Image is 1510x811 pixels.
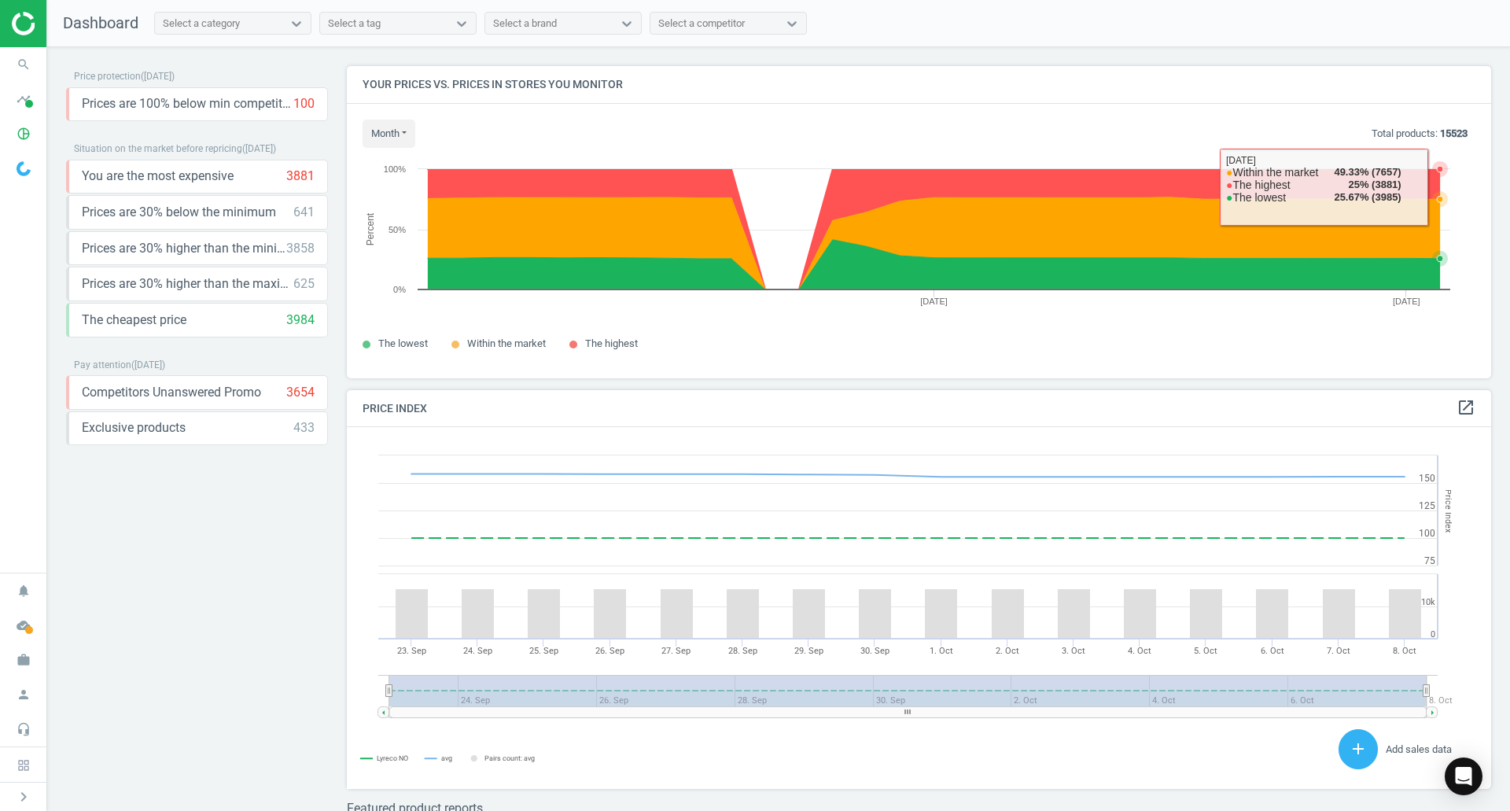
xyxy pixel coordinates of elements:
p: Total products: [1372,127,1468,141]
tspan: 7. Oct [1327,646,1350,656]
text: 150 [1419,473,1435,484]
span: Situation on the market before repricing [74,143,242,154]
div: 641 [293,204,315,221]
span: Prices are 30% higher than the maximal [82,275,293,293]
span: ( [DATE] ) [242,143,276,154]
tspan: 6. Oct [1261,646,1284,656]
div: Select a brand [493,17,557,31]
div: 433 [293,419,315,437]
div: 625 [293,275,315,293]
span: Competitors Unanswered Promo [82,384,261,401]
button: add [1339,729,1378,769]
span: Price protection [74,71,141,82]
span: Dashboard [63,13,138,32]
div: Select a competitor [658,17,745,31]
b: 15523 [1440,127,1468,139]
span: Add sales data [1386,743,1452,755]
tspan: 23. Sep [397,646,426,656]
span: Prices are 30% below the minimum [82,204,276,221]
a: open_in_new [1457,398,1475,418]
i: add [1349,739,1368,758]
i: open_in_new [1457,398,1475,417]
i: headset_mic [9,714,39,744]
div: Select a tag [328,17,381,31]
span: Exclusive products [82,419,186,437]
text: 75 [1424,555,1435,566]
tspan: [DATE] [920,297,948,306]
span: The cheapest price [82,311,186,329]
tspan: [DATE] [1393,297,1420,306]
tspan: 30. Sep [860,646,889,656]
tspan: 5. Oct [1194,646,1217,656]
tspan: 29. Sep [794,646,823,656]
i: notifications [9,576,39,606]
h4: Price Index [347,390,1491,427]
i: chevron_right [14,787,33,806]
i: cloud_done [9,610,39,640]
i: pie_chart_outlined [9,119,39,149]
div: 100 [293,95,315,112]
span: ( [DATE] ) [131,359,165,370]
img: wGWNvw8QSZomAAAAABJRU5ErkJggg== [17,161,31,176]
span: The highest [585,337,638,349]
div: Select a category [163,17,240,31]
tspan: 8. Oct [1429,695,1453,706]
div: Open Intercom Messenger [1445,758,1482,795]
div: 3881 [286,168,315,185]
tspan: Price Index [1443,489,1453,533]
text: 50% [389,225,406,234]
div: 3654 [286,384,315,401]
h4: Your prices vs. prices in stores you monitor [347,66,1491,103]
text: 0% [393,285,406,294]
img: ajHJNr6hYgQAAAAASUVORK5CYII= [12,12,123,35]
i: timeline [9,84,39,114]
tspan: avg [441,754,452,762]
tspan: 27. Sep [661,646,691,656]
tspan: Lyreco NO [377,755,408,763]
tspan: 8. Oct [1393,646,1416,656]
div: 3984 [286,311,315,329]
tspan: 26. Sep [595,646,624,656]
span: Prices are 30% higher than the minimum [82,240,286,257]
button: month [363,120,415,148]
tspan: 3. Oct [1062,646,1085,656]
span: You are the most expensive [82,168,234,185]
i: search [9,50,39,79]
text: 0 [1431,629,1435,640]
tspan: 2. Oct [996,646,1019,656]
text: 125 [1419,500,1435,511]
text: 100 [1419,528,1435,539]
span: Prices are 100% below min competitor [82,95,293,112]
i: work [9,645,39,675]
button: chevron_right [4,787,43,807]
span: The lowest [378,337,428,349]
tspan: Pairs count: avg [484,754,535,762]
i: person [9,680,39,710]
div: 3858 [286,240,315,257]
tspan: 28. Sep [728,646,757,656]
tspan: 4. Oct [1128,646,1151,656]
tspan: 24. Sep [463,646,492,656]
tspan: 25. Sep [529,646,558,656]
tspan: 1. Oct [930,646,953,656]
text: 100% [384,164,406,174]
span: Pay attention [74,359,131,370]
tspan: Percent [365,212,376,245]
span: ( [DATE] ) [141,71,175,82]
span: Within the market [467,337,546,349]
text: 10k [1421,597,1435,607]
